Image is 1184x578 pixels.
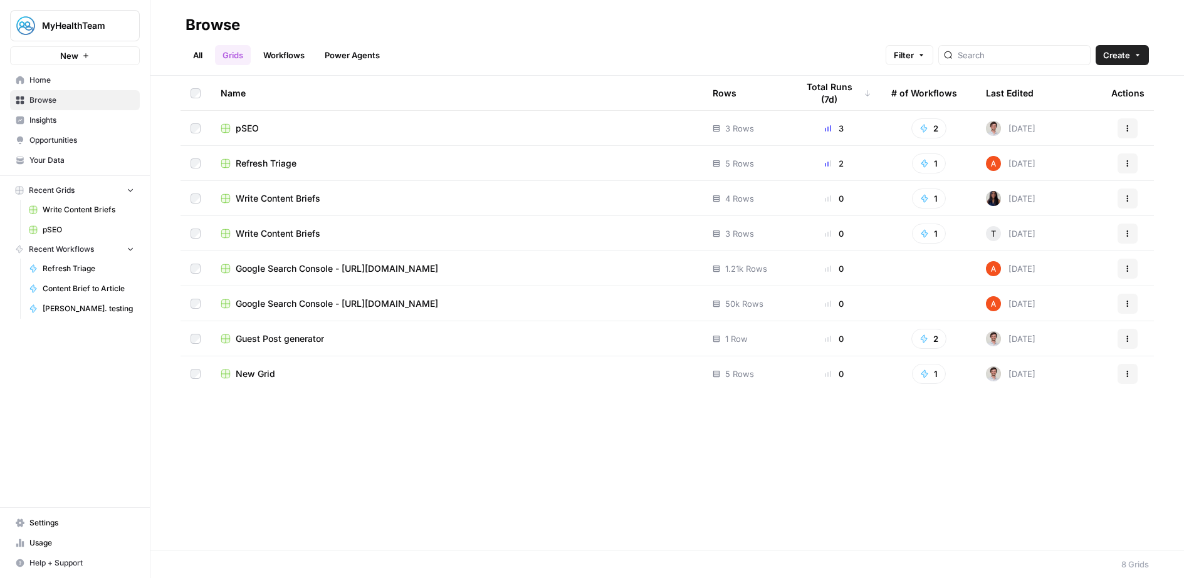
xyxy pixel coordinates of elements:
[10,240,140,259] button: Recent Workflows
[221,157,693,170] a: Refresh Triage
[1121,558,1149,570] div: 8 Grids
[797,297,871,310] div: 0
[912,153,946,173] button: 1
[10,90,140,110] a: Browse
[797,262,871,275] div: 0
[29,75,134,86] span: Home
[797,76,871,110] div: Total Runs (7d)
[797,192,871,205] div: 0
[986,366,1035,381] div: [DATE]
[725,262,767,275] span: 1.21k Rows
[986,76,1034,110] div: Last Edited
[10,513,140,533] a: Settings
[797,157,871,170] div: 2
[43,283,134,294] span: Content Brief to Article
[236,297,438,310] span: Google Search Console - [URL][DOMAIN_NAME]
[986,226,1035,241] div: [DATE]
[221,262,693,275] a: Google Search Console - [URL][DOMAIN_NAME]
[725,157,754,170] span: 5 Rows
[29,557,134,569] span: Help + Support
[23,220,140,240] a: pSEO
[10,150,140,170] a: Your Data
[221,76,693,110] div: Name
[725,297,763,310] span: 50k Rows
[886,45,933,65] button: Filter
[986,296,1035,311] div: [DATE]
[986,366,1001,381] img: tdmuw9wfe40fkwq84phcceuazoww
[1111,76,1145,110] div: Actions
[236,262,438,275] span: Google Search Console - [URL][DOMAIN_NAME]
[912,224,946,244] button: 1
[958,49,1085,61] input: Search
[60,49,78,62] span: New
[236,192,320,205] span: Write Content Briefs
[23,279,140,299] a: Content Brief to Article
[23,299,140,319] a: [PERSON_NAME]. testing
[991,227,996,240] span: T
[891,76,957,110] div: # of Workflows
[1103,49,1130,61] span: Create
[986,121,1001,136] img: tdmuw9wfe40fkwq84phcceuazoww
[10,110,140,130] a: Insights
[236,333,324,345] span: Guest Post generator
[221,192,693,205] a: Write Content Briefs
[986,156,1035,171] div: [DATE]
[221,297,693,310] a: Google Search Console - [URL][DOMAIN_NAME]
[14,14,37,37] img: MyHealthTeam Logo
[10,46,140,65] button: New
[317,45,387,65] a: Power Agents
[986,191,1001,206] img: rox323kbkgutb4wcij4krxobkpon
[29,244,94,255] span: Recent Workflows
[797,333,871,345] div: 0
[725,368,754,380] span: 5 Rows
[29,185,75,196] span: Recent Grids
[221,368,693,380] a: New Grid
[986,296,1001,311] img: cje7zb9ux0f2nqyv5qqgv3u0jxek
[1096,45,1149,65] button: Create
[725,122,754,135] span: 3 Rows
[10,130,140,150] a: Opportunities
[10,533,140,553] a: Usage
[986,261,1001,276] img: cje7zb9ux0f2nqyv5qqgv3u0jxek
[911,118,946,138] button: 2
[186,15,240,35] div: Browse
[986,261,1035,276] div: [DATE]
[912,188,946,209] button: 1
[912,364,946,384] button: 1
[29,115,134,126] span: Insights
[43,224,134,235] span: pSEO
[236,157,296,170] span: Refresh Triage
[10,70,140,90] a: Home
[43,303,134,314] span: [PERSON_NAME]. testing
[186,45,210,65] a: All
[256,45,312,65] a: Workflows
[986,121,1035,136] div: [DATE]
[725,192,754,205] span: 4 Rows
[713,76,736,110] div: Rows
[797,368,871,380] div: 0
[221,227,693,240] a: Write Content Briefs
[236,122,259,135] span: pSEO
[221,122,693,135] a: pSEO
[236,227,320,240] span: Write Content Briefs
[797,227,871,240] div: 0
[10,553,140,573] button: Help + Support
[894,49,914,61] span: Filter
[29,517,134,529] span: Settings
[911,329,946,349] button: 2
[23,259,140,279] a: Refresh Triage
[10,10,140,41] button: Workspace: MyHealthTeam
[221,333,693,345] a: Guest Post generator
[986,191,1035,206] div: [DATE]
[43,204,134,215] span: Write Content Briefs
[29,135,134,146] span: Opportunities
[43,263,134,274] span: Refresh Triage
[42,19,118,32] span: MyHealthTeam
[29,537,134,549] span: Usage
[10,181,140,200] button: Recent Grids
[29,155,134,166] span: Your Data
[725,227,754,240] span: 3 Rows
[797,122,871,135] div: 3
[725,333,748,345] span: 1 Row
[986,331,1035,346] div: [DATE]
